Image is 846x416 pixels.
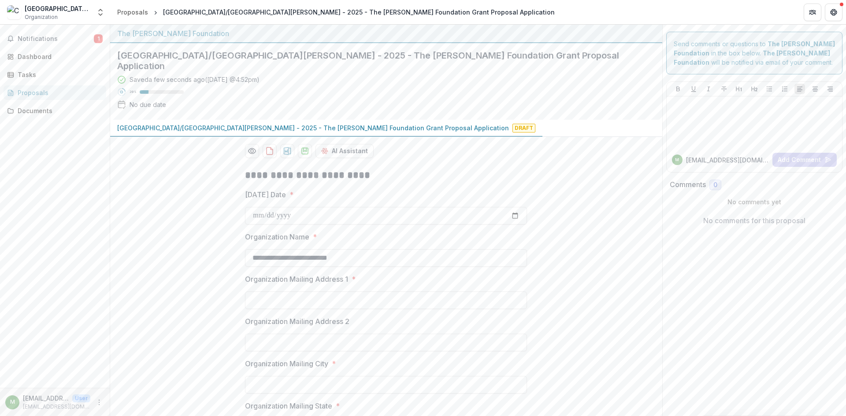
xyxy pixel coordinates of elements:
p: Organization Mailing State [245,401,332,411]
button: Heading 2 [749,84,760,94]
div: Dashboard [18,52,99,61]
span: Organization [25,13,58,21]
button: Ordered List [779,84,790,94]
h2: [GEOGRAPHIC_DATA]/[GEOGRAPHIC_DATA][PERSON_NAME] - 2025 - The [PERSON_NAME] Foundation Grant Prop... [117,50,641,71]
p: No comments for this proposal [703,215,805,226]
div: The [PERSON_NAME] Foundation [117,28,655,39]
a: Proposals [114,6,152,18]
p: Organization Name [245,232,309,242]
div: meschkee@csl.edu [10,399,15,405]
button: download-proposal [298,144,312,158]
a: Documents [4,103,106,118]
div: meschkee@csl.edu [675,158,679,162]
button: Bold [673,84,683,94]
div: Saved a few seconds ago ( [DATE] @ 4:52pm ) [130,75,260,84]
button: Strike [719,84,729,94]
button: AI Assistant [315,144,374,158]
a: Tasks [4,67,106,82]
button: Italicize [703,84,714,94]
span: Draft [512,124,535,133]
nav: breadcrumb [114,6,558,18]
button: download-proposal [280,144,294,158]
button: Bullet List [764,84,775,94]
div: [GEOGRAPHIC_DATA]/[GEOGRAPHIC_DATA][PERSON_NAME] - 2025 - The [PERSON_NAME] Foundation Grant Prop... [163,7,555,17]
img: Concordia Seminary/St. Louis [7,5,21,19]
span: 1 [94,34,103,43]
button: Get Help [825,4,842,21]
button: Preview ae63c385-7866-4156-84fa-cf675e66bb7f-0.pdf [245,144,259,158]
div: Send comments or questions to in the box below. will be notified via email of your comment. [666,32,843,74]
button: Align Right [825,84,835,94]
button: Open entity switcher [94,4,107,21]
p: [EMAIL_ADDRESS][DOMAIN_NAME] [686,155,769,165]
button: Partners [804,4,821,21]
button: download-proposal [263,144,277,158]
button: Underline [688,84,699,94]
p: User [72,394,90,402]
div: [GEOGRAPHIC_DATA]/[GEOGRAPHIC_DATA][PERSON_NAME] [25,4,91,13]
button: Align Left [794,84,805,94]
p: [EMAIL_ADDRESS][DOMAIN_NAME] [23,394,69,403]
button: More [94,397,104,408]
p: No comments yet [670,197,839,206]
h2: Comments [670,180,706,189]
div: Proposals [117,7,148,17]
button: Align Center [810,84,820,94]
p: Organization Mailing City [245,358,328,369]
div: Tasks [18,70,99,79]
span: 0 [713,181,717,189]
button: Notifications1 [4,32,106,46]
div: Proposals [18,88,99,97]
a: Proposals [4,85,106,100]
a: Dashboard [4,49,106,64]
div: Documents [18,106,99,115]
p: [EMAIL_ADDRESS][DOMAIN_NAME] [23,403,90,411]
p: [GEOGRAPHIC_DATA]/[GEOGRAPHIC_DATA][PERSON_NAME] - 2025 - The [PERSON_NAME] Foundation Grant Prop... [117,123,509,133]
span: Notifications [18,35,94,43]
button: Add Comment [772,153,837,167]
p: Organization Mailing Address 2 [245,316,349,327]
button: Heading 1 [734,84,744,94]
p: [DATE] Date [245,189,286,200]
p: Organization Mailing Address 1 [245,274,348,284]
p: 20 % [130,89,136,95]
div: No due date [130,100,166,109]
